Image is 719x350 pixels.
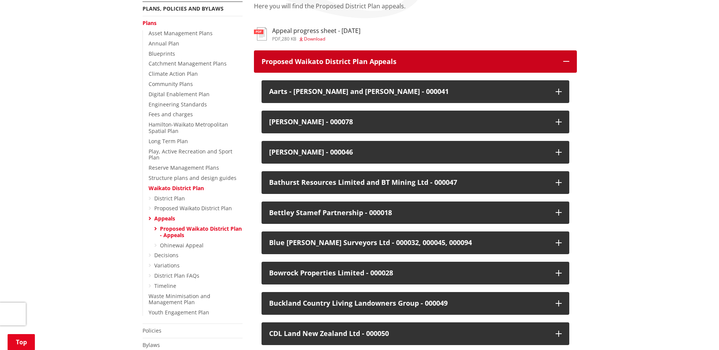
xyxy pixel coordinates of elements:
[154,282,176,289] a: Timeline
[254,2,577,20] p: Here you will find the Proposed District Plan appeals.
[149,148,232,161] a: Play, Active Recreation and Sport Plan
[262,171,569,194] button: Bathurst Resources Limited and BT Mining Ltd - 000047
[269,269,548,277] div: Bowrock Properties Limited - 000028
[269,209,548,217] div: Bettley Stamef Partnership - 000018
[149,50,175,57] a: Blueprints
[8,334,35,350] a: Top
[160,242,204,249] a: Ohinewai Appeal
[262,202,569,224] button: Bettley Stamef Partnership - 000018
[149,91,210,98] a: Digital Enablement Plan
[149,121,228,134] a: Hamilton-Waikato Metropolitan Spatial Plan
[282,36,296,42] span: 280 KB
[254,27,360,41] a: Appeal progress sheet - [DATE] pdf,280 KB Download
[684,318,711,345] iframe: Messenger Launcher
[143,341,160,348] a: Bylaws
[269,179,548,186] div: Bathurst Resources Limited and BT Mining Ltd - 000047
[262,292,569,315] button: Buckland Country Living Landowners Group - 000049
[149,137,188,145] a: Long Term Plan
[272,36,280,42] span: pdf
[154,252,179,259] a: Decisions
[269,148,548,156] div: [PERSON_NAME] - 000046
[254,50,577,73] button: Proposed Waikato District Plan Appeals
[272,27,360,34] h3: Appeal progress sheet - [DATE]
[149,292,210,306] a: Waste Minimisation and Management Plan
[149,111,193,118] a: Fees and charges
[143,327,161,334] a: Policies
[154,215,175,222] a: Appeals
[154,262,180,269] a: Variations
[269,330,548,337] div: CDL Land New Zealand Ltd - 000050
[149,80,193,87] a: Community Plans
[149,309,209,316] a: Youth Engagement Plan
[143,19,157,27] a: Plans
[262,231,569,254] button: Blue [PERSON_NAME] Surveyors Ltd - 000032, 000045, 000094
[149,164,219,171] a: Reserve Management Plans
[149,30,213,37] a: Asset Management Plans
[149,101,207,108] a: Engineering Standards
[262,111,569,133] button: [PERSON_NAME] - 000078
[269,118,548,126] div: [PERSON_NAME] - 000078
[269,88,548,95] div: Aarts - [PERSON_NAME] and [PERSON_NAME] - 000041
[269,239,548,247] div: Blue [PERSON_NAME] Surveyors Ltd - 000032, 000045, 000094
[269,300,548,307] div: Buckland Country Living Landowners Group - 000049
[272,37,360,41] div: ,
[149,40,179,47] a: Annual Plan
[262,141,569,164] button: [PERSON_NAME] - 000046
[149,70,198,77] a: Climate Action Plan
[143,5,224,12] a: Plans, policies and bylaws
[262,322,569,345] button: CDL Land New Zealand Ltd - 000050
[304,36,325,42] span: Download
[262,58,556,66] p: Proposed Waikato District Plan Appeals
[154,195,185,202] a: District Plan
[149,174,237,181] a: Structure plans and design guides
[254,27,267,41] img: document-pdf.svg
[154,205,232,212] a: Proposed Waikato District Plan
[149,60,227,67] a: Catchment Management Plans
[154,272,199,279] a: District Plan FAQs
[262,80,569,103] button: Aarts - [PERSON_NAME] and [PERSON_NAME] - 000041
[149,184,204,192] a: Waikato District Plan
[160,225,242,239] a: Proposed Waikato District Plan - Appeals
[262,262,569,284] button: Bowrock Properties Limited - 000028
